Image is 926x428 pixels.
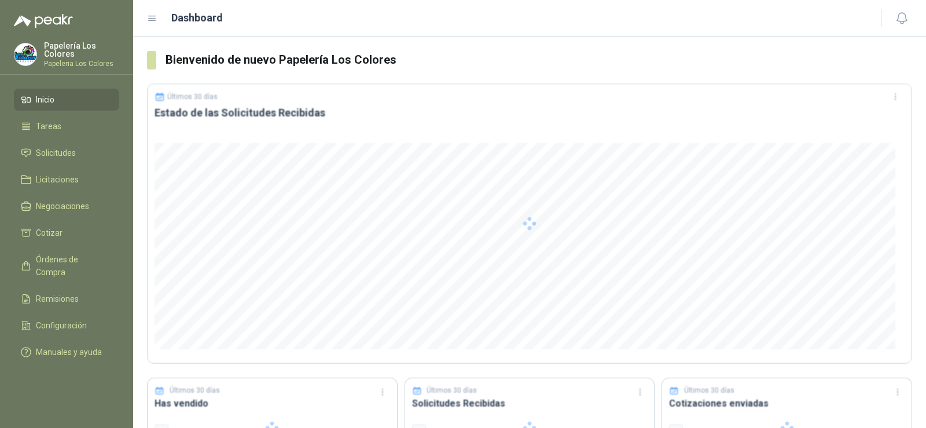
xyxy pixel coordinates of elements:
[171,10,223,26] h1: Dashboard
[14,222,119,244] a: Cotizar
[36,120,61,133] span: Tareas
[14,115,119,137] a: Tareas
[14,314,119,336] a: Configuración
[44,60,119,67] p: Papeleria Los Colores
[14,288,119,310] a: Remisiones
[36,173,79,186] span: Licitaciones
[14,89,119,111] a: Inicio
[36,147,76,159] span: Solicitudes
[36,253,108,279] span: Órdenes de Compra
[36,292,79,305] span: Remisiones
[14,248,119,283] a: Órdenes de Compra
[36,200,89,213] span: Negociaciones
[44,42,119,58] p: Papelería Los Colores
[36,346,102,359] span: Manuales y ayuda
[36,93,54,106] span: Inicio
[14,195,119,217] a: Negociaciones
[36,319,87,332] span: Configuración
[14,341,119,363] a: Manuales y ayuda
[14,142,119,164] a: Solicitudes
[36,226,63,239] span: Cotizar
[14,169,119,191] a: Licitaciones
[166,51,912,69] h3: Bienvenido de nuevo Papelería Los Colores
[14,43,36,65] img: Company Logo
[14,14,73,28] img: Logo peakr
